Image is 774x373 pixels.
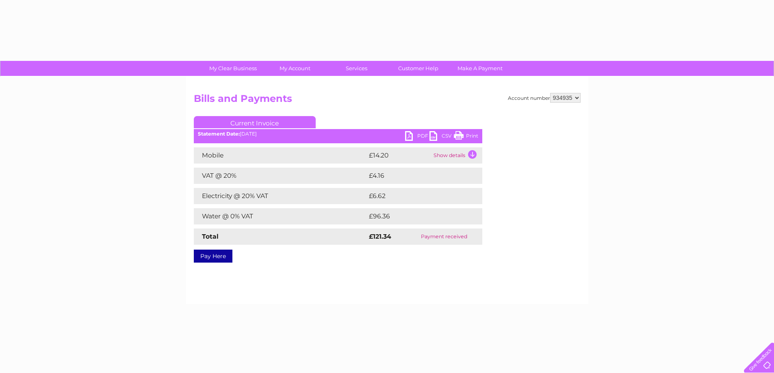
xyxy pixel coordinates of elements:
td: Water @ 0% VAT [194,208,367,224]
div: Account number [508,93,581,103]
strong: £121.34 [369,233,391,240]
a: Services [323,61,390,76]
td: £96.36 [367,208,466,224]
a: Make A Payment [447,61,514,76]
b: Statement Date: [198,131,240,137]
td: Electricity @ 20% VAT [194,188,367,204]
a: Current Invoice [194,116,316,128]
a: PDF [405,131,429,143]
td: Show details [431,147,482,164]
td: VAT @ 20% [194,168,367,184]
strong: Total [202,233,219,240]
td: £6.62 [367,188,463,204]
td: £4.16 [367,168,462,184]
td: Payment received [406,229,482,245]
h2: Bills and Payments [194,93,581,108]
a: My Clear Business [199,61,267,76]
a: Customer Help [385,61,452,76]
a: Pay Here [194,250,232,263]
a: Print [454,131,478,143]
td: Mobile [194,147,367,164]
td: £14.20 [367,147,431,164]
div: [DATE] [194,131,482,137]
a: CSV [429,131,454,143]
a: My Account [261,61,328,76]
